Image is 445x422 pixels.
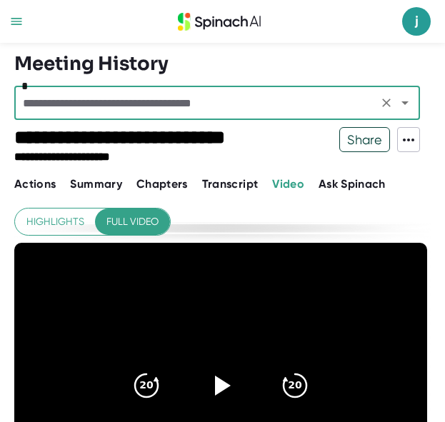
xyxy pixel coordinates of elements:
[339,127,390,152] button: Share
[14,176,56,193] button: Actions
[202,177,259,191] span: Transcript
[340,127,389,152] span: Share
[272,176,304,193] button: Video
[272,177,304,191] span: Video
[95,209,170,235] button: Full video
[319,177,386,191] span: Ask Spinach
[202,176,259,193] button: Transcript
[402,7,431,36] span: j
[15,209,96,235] button: Highlights
[376,93,396,113] button: Clear
[70,176,121,193] button: Summary
[106,213,159,231] span: Full video
[26,213,84,231] span: Highlights
[14,53,169,75] h3: Meeting History
[136,177,188,191] span: Chapters
[319,176,386,193] button: Ask Spinach
[70,177,121,191] span: Summary
[395,93,415,113] button: Open
[14,177,56,191] span: Actions
[136,176,188,193] button: Chapters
